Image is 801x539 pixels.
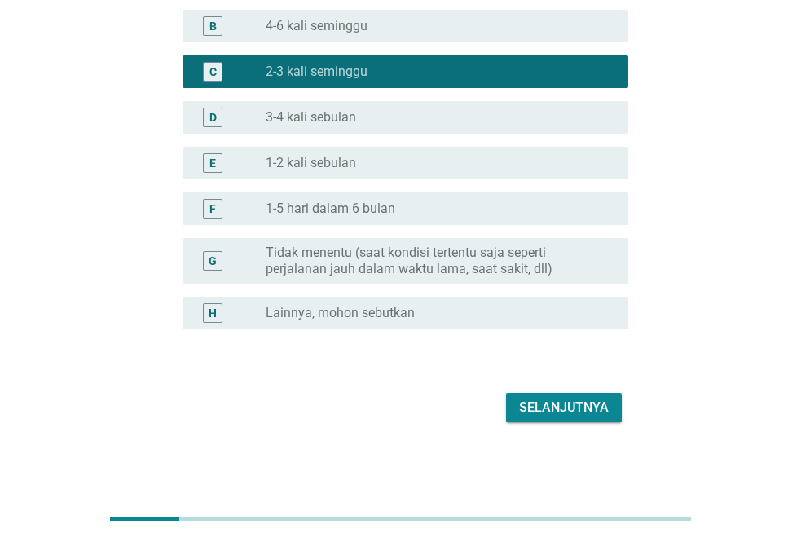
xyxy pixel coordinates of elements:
label: 1-2 kali sebulan [266,155,356,171]
label: Tidak menentu (saat kondisi tertentu saja seperti perjalanan jauh dalam waktu lama, saat sakit, dll) [266,245,602,277]
div: Selanjutnya [519,398,609,418]
label: 1-5 hari dalam 6 bulan [266,201,395,217]
button: Selanjutnya [506,393,622,422]
label: 3-4 kali sebulan [266,109,356,126]
div: D [209,108,217,126]
div: G [209,252,217,269]
div: F [209,200,216,217]
div: B [209,17,217,34]
div: E [209,154,216,171]
div: H [209,304,217,321]
label: Lainnya, mohon sebutkan [266,305,415,321]
label: 4-6 kali seminggu [266,18,367,34]
label: 2-3 kali seminggu [266,64,367,80]
div: C [209,63,217,80]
